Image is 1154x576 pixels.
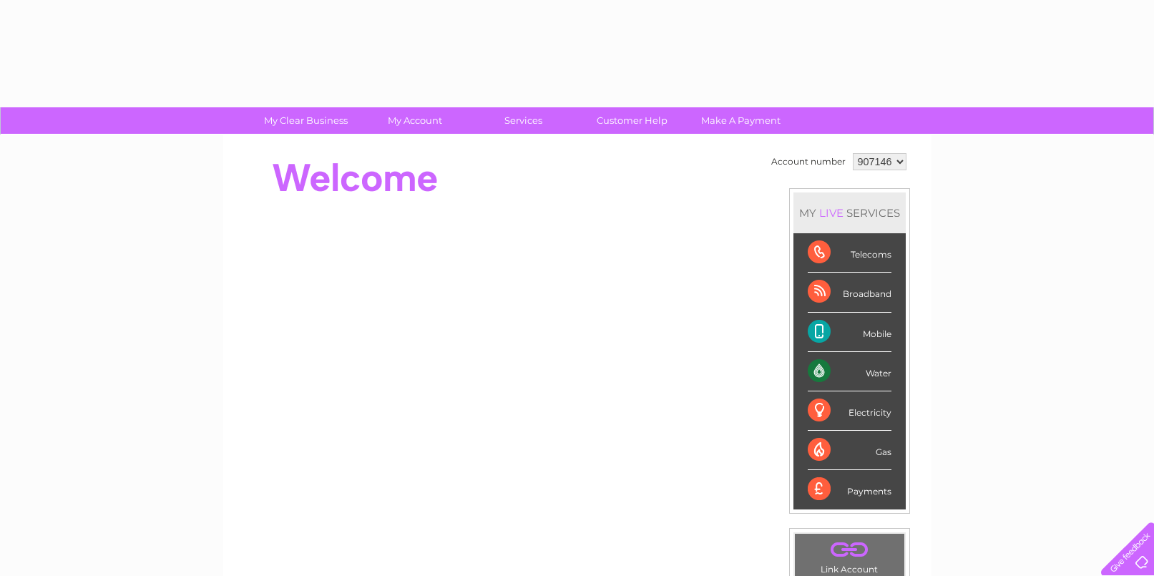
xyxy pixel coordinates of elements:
[808,233,891,273] div: Telecoms
[808,313,891,352] div: Mobile
[573,107,691,134] a: Customer Help
[793,192,906,233] div: MY SERVICES
[808,391,891,431] div: Electricity
[816,206,846,220] div: LIVE
[464,107,582,134] a: Services
[808,273,891,312] div: Broadband
[356,107,474,134] a: My Account
[798,537,901,562] a: .
[682,107,800,134] a: Make A Payment
[247,107,365,134] a: My Clear Business
[808,431,891,470] div: Gas
[768,150,849,174] td: Account number
[808,352,891,391] div: Water
[808,470,891,509] div: Payments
